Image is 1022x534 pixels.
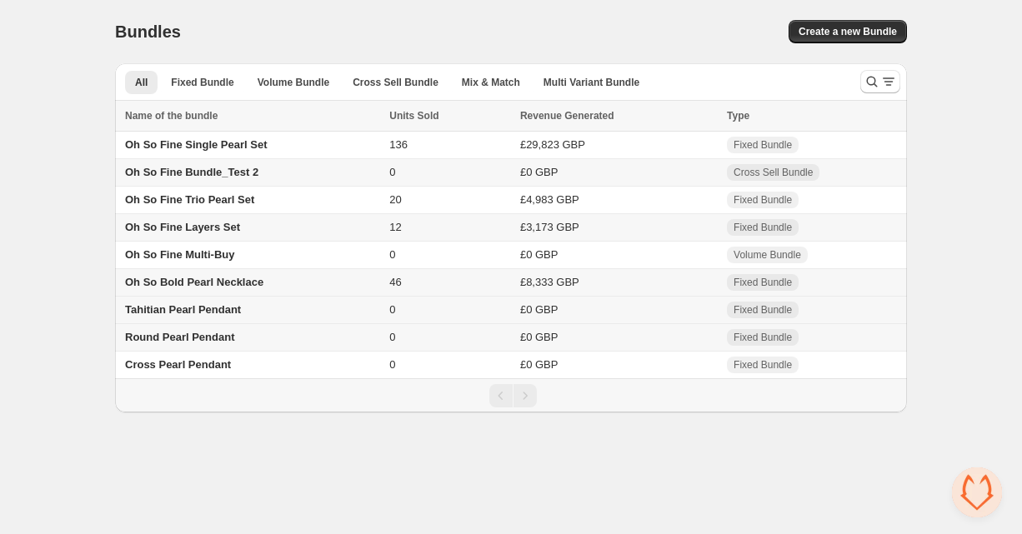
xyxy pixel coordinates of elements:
[258,76,329,89] span: Volume Bundle
[520,193,579,206] span: £4,983 GBP
[389,166,395,178] span: 0
[125,248,234,261] span: Oh So Fine Multi-Buy
[520,166,559,178] span: £0 GBP
[734,276,792,289] span: Fixed Bundle
[353,76,438,89] span: Cross Sell Bundle
[135,76,148,89] span: All
[544,76,639,89] span: Multi Variant Bundle
[734,138,792,152] span: Fixed Bundle
[734,331,792,344] span: Fixed Bundle
[860,70,900,93] button: Search and filter results
[520,276,579,288] span: £8,333 GBP
[520,303,559,316] span: £0 GBP
[520,221,579,233] span: £3,173 GBP
[734,166,813,179] span: Cross Sell Bundle
[115,22,181,42] h1: Bundles
[734,303,792,317] span: Fixed Bundle
[389,138,408,151] span: 136
[389,358,395,371] span: 0
[520,107,631,124] button: Revenue Generated
[125,138,268,151] span: Oh So Fine Single Pearl Set
[389,276,401,288] span: 46
[734,248,801,262] span: Volume Bundle
[734,358,792,372] span: Fixed Bundle
[389,221,401,233] span: 12
[125,276,263,288] span: Oh So Bold Pearl Necklace
[952,467,1002,517] div: Open chat
[520,138,585,151] span: £29,823 GBP
[125,193,254,206] span: Oh So Fine Trio Pearl Set
[171,76,233,89] span: Fixed Bundle
[115,378,907,412] nav: Pagination
[389,107,455,124] button: Units Sold
[125,303,241,316] span: Tahitian Pearl Pendant
[125,107,379,124] div: Name of the bundle
[125,358,231,371] span: Cross Pearl Pendant
[727,107,897,124] div: Type
[389,193,401,206] span: 20
[462,76,520,89] span: Mix & Match
[789,20,907,43] button: Create a new Bundle
[734,193,792,207] span: Fixed Bundle
[389,331,395,343] span: 0
[520,331,559,343] span: £0 GBP
[520,358,559,371] span: £0 GBP
[389,248,395,261] span: 0
[125,166,258,178] span: Oh So Fine Bundle_Test 2
[520,248,559,261] span: £0 GBP
[125,331,234,343] span: Round Pearl Pendant
[125,221,240,233] span: Oh So Fine Layers Set
[799,25,897,38] span: Create a new Bundle
[389,107,438,124] span: Units Sold
[389,303,395,316] span: 0
[520,107,614,124] span: Revenue Generated
[734,221,792,234] span: Fixed Bundle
